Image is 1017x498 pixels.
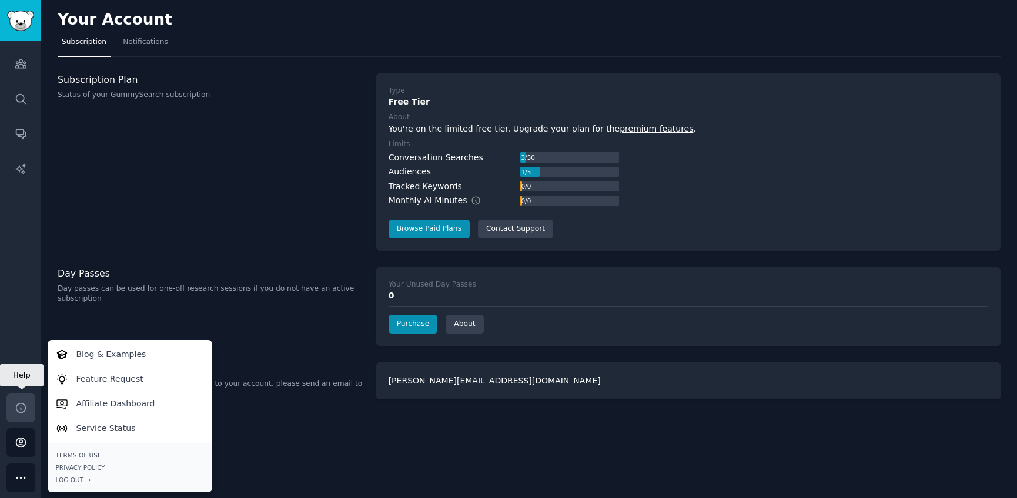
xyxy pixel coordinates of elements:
[76,373,143,385] p: Feature Request
[119,33,172,57] a: Notifications
[389,194,494,207] div: Monthly AI Minutes
[389,180,462,193] div: Tracked Keywords
[76,398,155,410] p: Affiliate Dashboard
[76,422,136,435] p: Service Status
[49,416,210,440] a: Service Status
[58,11,172,29] h2: Your Account
[389,315,438,334] a: Purchase
[7,11,34,31] img: GummySearch logo
[58,284,364,304] p: Day passes can be used for one-off research sessions if you do not have an active subscription
[49,391,210,416] a: Affiliate Dashboard
[49,342,210,366] a: Blog & Examples
[58,90,364,100] p: Status of your GummySearch subscription
[56,463,204,472] a: Privacy Policy
[520,196,532,206] div: 0 / 0
[389,139,410,150] div: Limits
[389,96,988,108] div: Free Tier
[389,86,405,96] div: Type
[62,37,106,48] span: Subscription
[389,290,988,302] div: 0
[478,220,553,238] a: Contact Support
[389,152,483,164] div: Conversation Searches
[389,123,988,135] div: You're on the limited free tier. Upgrade your plan for the .
[446,315,483,334] a: About
[58,267,364,280] h3: Day Passes
[520,181,532,191] div: 0 / 0
[58,73,364,86] h3: Subscription Plan
[56,451,204,459] a: Terms of Use
[58,33,111,57] a: Subscription
[389,280,476,290] div: Your Unused Day Passes
[389,166,431,178] div: Audiences
[49,366,210,391] a: Feature Request
[56,476,204,484] div: Log Out →
[620,124,693,133] a: premium features
[376,362,1001,399] div: [PERSON_NAME][EMAIL_ADDRESS][DOMAIN_NAME]
[520,152,536,163] div: 3 / 50
[389,112,410,123] div: About
[76,348,146,361] p: Blog & Examples
[389,220,470,238] a: Browse Paid Plans
[123,37,168,48] span: Notifications
[520,167,532,177] div: 1 / 5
